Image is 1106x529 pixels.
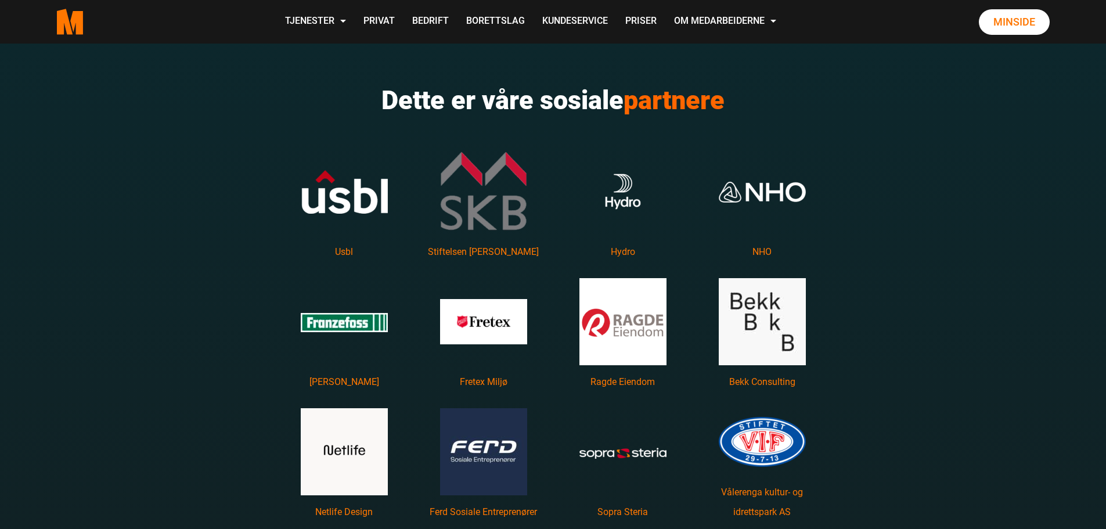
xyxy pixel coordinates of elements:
a: Kundeservice [534,1,617,42]
a: Priser [617,1,665,42]
img: Bekk Logo [719,278,806,365]
img: Logo Fretex [440,299,527,344]
span: partnere [624,85,725,116]
a: Les mer om Stiftelsen Kaare Berg main title [428,246,539,257]
img: usbl logo uten payoff hvit rod RGB [301,170,388,214]
img: Franzefoss logo [301,313,388,332]
img: NHO primærlogo RGB negativ [719,182,806,203]
a: Bedrift [404,1,457,42]
img: cropped skb copy [440,148,527,235]
a: Les mer om Franzefoss Gjenvinning featured image [301,315,388,329]
a: Les mer om Fretex Miljø main title [460,376,507,387]
h2: Dette er våre sosiale [283,85,823,116]
a: Privat [355,1,404,42]
a: Les mer om NHO featured image [719,184,806,198]
a: Les mer om Sopra Steria main title [597,506,648,517]
a: Les mer om Bekk Consulting featured image [719,314,806,328]
a: Les mer om Stiftelsen Kaare Berg featured image [440,184,527,198]
img: Netlife [301,408,388,495]
a: Les mer om Hydro main title [611,246,635,257]
a: Les mer om NHO main title [752,246,772,257]
a: Les mer om Vålerenga kultur- og idrettspark AS featured image [719,434,806,448]
a: Les mer om Sopra Steria featured image [579,445,667,459]
a: Les mer om Ragde Eiendom main title [590,376,655,387]
img: hydro logo vertical negative [579,161,667,222]
a: Borettslag [457,1,534,42]
a: Les mer om Usbl featured image [301,184,388,198]
a: Les mer om Vålerenga kultur- og idrettspark AS main title [721,487,803,517]
a: Les mer om Ferd Sosiale Entreprenører main title [430,506,537,517]
a: Les mer om Franzefoss Gjenvinning main title [309,376,379,387]
a: Les mer om Bekk Consulting main title [729,376,795,387]
a: Les mer om Ferd Sosiale Entreprenører featured image [440,444,527,458]
a: Les mer om Netlife Design featured image [301,444,388,458]
img: Radge Eiendom Logo [579,278,667,365]
a: Les mer om Usbl main title [335,246,353,257]
img: Sopra Steria logo RGB white color [579,448,667,459]
a: Minside [979,9,1050,35]
a: Les mer om Netlife Design main title [315,506,373,517]
a: Om Medarbeiderne [665,1,785,42]
a: Les mer om Fretex Miljø featured image [440,314,527,328]
img: Vålerenga Oslo logo.svg [719,417,806,467]
img: Ferd Sosiale Entreprenører Logo [440,408,527,495]
a: Les mer om Hydro featured image [579,184,667,198]
a: Tjenester [276,1,355,42]
a: Les mer om Ragde Eiendom featured image [579,314,667,328]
